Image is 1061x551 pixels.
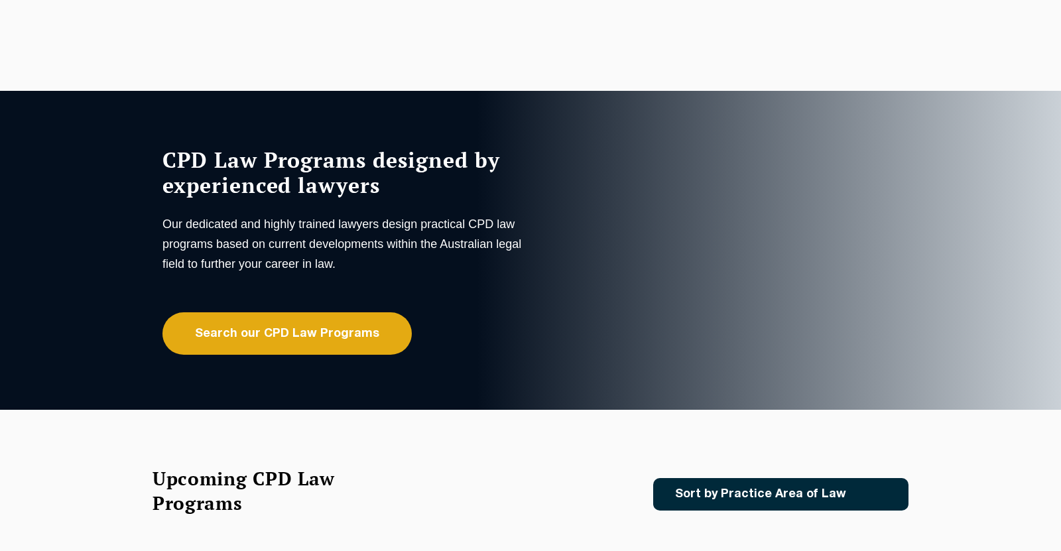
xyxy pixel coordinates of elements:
p: Our dedicated and highly trained lawyers design practical CPD law programs based on current devel... [162,214,527,274]
h2: Upcoming CPD Law Programs [153,466,368,515]
a: Search our CPD Law Programs [162,312,412,355]
a: Sort by Practice Area of Law [653,478,908,511]
img: Icon [867,489,883,500]
h1: CPD Law Programs designed by experienced lawyers [162,147,527,198]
